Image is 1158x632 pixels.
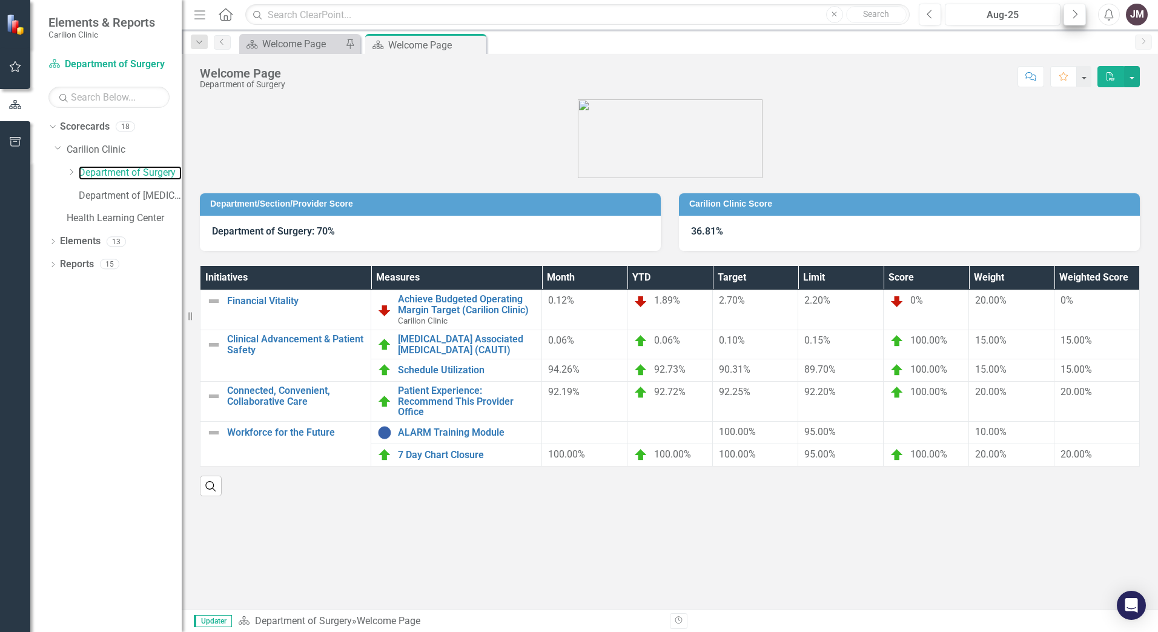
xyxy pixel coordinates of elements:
img: Below Plan [377,303,392,318]
td: Double-Click to Edit Right Click for Context Menu [371,382,542,422]
a: Department of [MEDICAL_DATA] [79,189,182,203]
img: On Target [634,334,648,348]
a: Elements [60,235,101,248]
img: On Target [890,448,904,462]
button: JM [1126,4,1148,25]
span: 95.00% [804,426,836,437]
td: Double-Click to Edit Right Click for Context Menu [371,444,542,466]
a: Carilion Clinic [67,143,182,157]
img: ClearPoint Strategy [6,14,27,35]
div: » [238,614,661,628]
span: 15.00% [1060,334,1092,346]
span: 92.25% [719,386,750,397]
a: Department of Surgery [79,166,182,180]
span: 92.20% [804,386,836,397]
a: Reports [60,258,94,271]
span: 20.00% [975,294,1007,306]
img: On Target [377,338,392,352]
span: 100.00% [719,426,756,437]
span: 100.00% [910,334,947,346]
span: 94.26% [548,364,580,375]
span: 0.06% [548,334,574,346]
span: 20.00% [1060,386,1092,397]
span: 100.00% [719,448,756,460]
div: Aug-25 [949,8,1056,22]
span: 10.00% [975,426,1007,437]
a: Workforce for the Future [227,427,365,438]
img: On Target [890,363,904,378]
a: Financial Vitality [227,296,365,307]
span: 0.12% [548,294,574,306]
img: Below Plan [634,294,648,308]
img: On Target [377,448,392,462]
h3: Department/Section/Provider Score [210,199,655,208]
a: 7 Day Chart Closure [398,450,535,461]
button: Search [846,6,907,23]
td: Double-Click to Edit Right Click for Context Menu [200,421,371,466]
a: Department of Surgery [48,58,170,72]
div: Welcome Page [357,615,420,627]
img: Not Defined [207,338,221,352]
img: Below Plan [890,294,904,308]
span: 2.20% [804,294,830,306]
a: Achieve Budgeted Operating Margin Target (Carilion Clinic) [398,294,535,315]
span: 20.00% [975,448,1007,460]
td: Double-Click to Edit Right Click for Context Menu [371,421,542,444]
img: On Target [377,394,392,409]
img: Not Defined [207,294,221,308]
span: 0.15% [804,334,830,346]
td: Double-Click to Edit Right Click for Context Menu [200,290,371,330]
img: On Target [634,385,648,400]
span: 0% [910,294,923,306]
span: 2.70% [719,294,745,306]
span: 20.00% [1060,448,1092,460]
img: On Target [890,385,904,400]
img: On Target [634,363,648,378]
span: 0.10% [719,334,745,346]
a: ALARM Training Module [398,427,535,438]
td: Double-Click to Edit Right Click for Context Menu [371,330,542,359]
a: Clinical Advancement & Patient Safety [227,334,365,355]
span: 92.72% [654,386,686,397]
div: Open Intercom Messenger [1117,591,1146,620]
td: Double-Click to Edit Right Click for Context Menu [371,290,542,330]
td: Double-Click to Edit Right Click for Context Menu [200,330,371,382]
img: On Target [634,448,648,462]
div: Department of Surgery [200,80,285,89]
a: Department of Surgery [255,615,352,627]
span: 100.00% [910,386,947,397]
a: Schedule Utilization [398,365,535,376]
span: 90.31% [719,364,750,375]
div: Welcome Page [200,67,285,80]
span: Search [863,9,889,19]
td: Double-Click to Edit Right Click for Context Menu [200,382,371,422]
span: 15.00% [975,334,1007,346]
img: Not Defined [207,425,221,440]
span: 20.00% [975,386,1007,397]
img: carilion%20clinic%20logo%202.0.png [578,99,763,178]
a: [MEDICAL_DATA] Associated [MEDICAL_DATA] (CAUTI) [398,334,535,355]
div: Welcome Page [262,36,342,52]
a: Scorecards [60,120,110,134]
div: 18 [116,122,135,132]
img: No Information [377,425,392,440]
span: 100.00% [910,364,947,375]
span: 0.06% [654,334,680,346]
span: 92.19% [548,386,580,397]
strong: 36.81% [691,225,723,237]
h3: Carilion Clinic Score [689,199,1134,208]
button: Aug-25 [945,4,1060,25]
input: Search ClearPoint... [245,4,910,25]
img: On Target [890,334,904,348]
span: 100.00% [910,448,947,460]
div: 13 [107,236,126,247]
a: Welcome Page [242,36,342,52]
span: Updater [194,615,232,627]
img: Not Defined [207,389,221,404]
span: Carilion Clinic [398,316,448,325]
img: On Target [377,363,392,378]
span: 95.00% [804,448,836,460]
span: 1.89% [654,294,680,306]
div: 15 [100,259,119,270]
